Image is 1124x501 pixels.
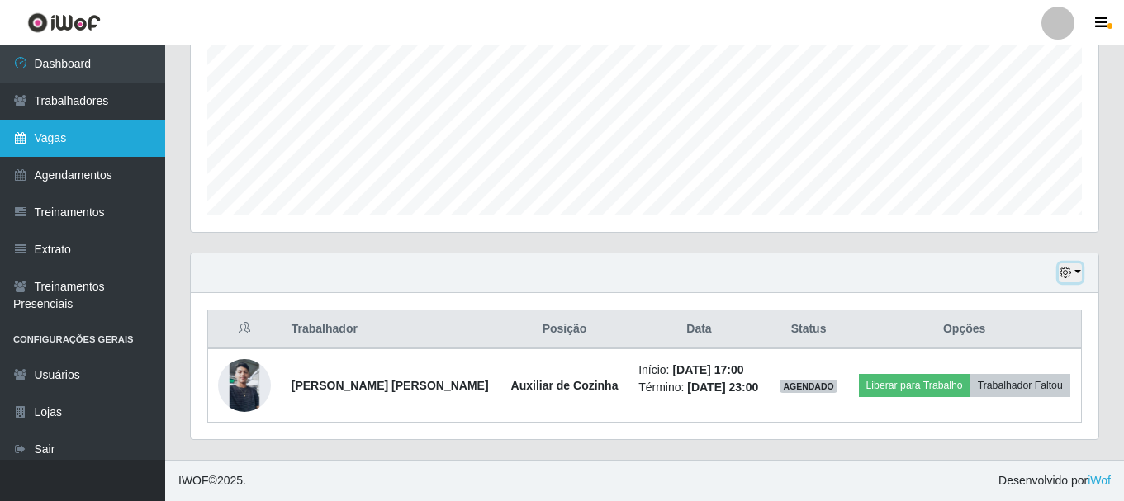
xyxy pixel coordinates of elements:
[500,310,628,349] th: Posição
[672,363,743,376] time: [DATE] 17:00
[628,310,770,349] th: Data
[27,12,101,33] img: CoreUI Logo
[218,359,271,412] img: 1690423622329.jpeg
[178,472,246,489] span: © 2025 .
[638,379,760,396] li: Término:
[511,379,619,392] strong: Auxiliar de Cozinha
[770,310,847,349] th: Status
[847,310,1081,349] th: Opções
[178,474,209,487] span: IWOF
[859,374,970,397] button: Liberar para Trabalho
[998,472,1111,489] span: Desenvolvido por
[970,374,1070,397] button: Trabalhador Faltou
[780,380,837,393] span: AGENDADO
[282,310,500,349] th: Trabalhador
[292,379,489,392] strong: [PERSON_NAME] [PERSON_NAME]
[1088,474,1111,487] a: iWof
[687,380,758,394] time: [DATE] 23:00
[638,362,760,379] li: Início:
